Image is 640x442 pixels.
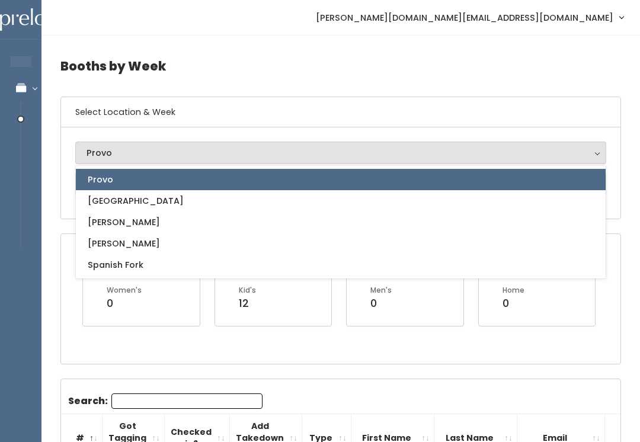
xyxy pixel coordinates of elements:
span: Provo [88,173,113,186]
div: Women's [107,285,142,296]
span: [GEOGRAPHIC_DATA] [88,194,184,207]
h4: Booths by Week [60,50,621,82]
div: Kid's [239,285,256,296]
span: Spanish Fork [88,258,143,271]
span: [PERSON_NAME][DOMAIN_NAME][EMAIL_ADDRESS][DOMAIN_NAME] [316,11,613,24]
span: [PERSON_NAME] [88,216,160,229]
div: 12 [239,296,256,311]
input: Search: [111,393,263,409]
h6: Select Location & Week [61,97,620,127]
div: Home [503,285,524,296]
button: Provo [75,142,606,164]
div: 0 [370,296,392,311]
a: [PERSON_NAME][DOMAIN_NAME][EMAIL_ADDRESS][DOMAIN_NAME] [304,5,635,30]
div: 0 [503,296,524,311]
span: [PERSON_NAME] [88,237,160,250]
div: 0 [107,296,142,311]
label: Search: [68,393,263,409]
div: Provo [87,146,595,159]
div: Men's [370,285,392,296]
